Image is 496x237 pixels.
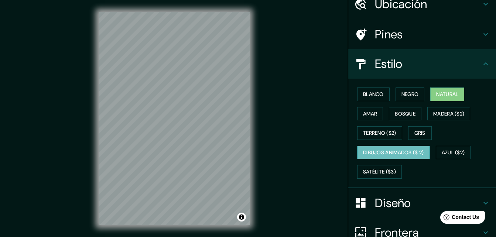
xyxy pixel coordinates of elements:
div: Diseño [348,188,496,218]
font: Azul ($2) [442,148,465,157]
font: Negro [401,90,419,99]
h4: Diseño [375,196,481,210]
button: Blanco [357,87,390,101]
button: Bosque [389,107,421,121]
font: Terreno ($2) [363,128,396,138]
font: Dibujos animados ($ 2) [363,148,424,157]
font: Gris [414,128,425,138]
button: Azul ($2) [436,146,471,159]
div: Estilo [348,49,496,79]
h4: Pines [375,27,481,42]
font: Blanco [363,90,384,99]
button: Natural [430,87,464,101]
font: Madera ($2) [433,109,464,118]
canvas: Mapa [99,12,250,225]
h4: Estilo [375,56,481,71]
button: Alternar atribución [237,213,246,221]
font: Satélite ($3) [363,167,396,176]
font: Bosque [395,109,415,118]
button: Terreno ($2) [357,126,402,140]
font: Natural [436,90,458,99]
button: Dibujos animados ($ 2) [357,146,430,159]
button: Amar [357,107,383,121]
button: Satélite ($3) [357,165,402,179]
iframe: Help widget launcher [430,208,488,229]
button: Madera ($2) [427,107,470,121]
font: Amar [363,109,377,118]
div: Pines [348,20,496,49]
button: Gris [408,126,432,140]
button: Negro [396,87,425,101]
